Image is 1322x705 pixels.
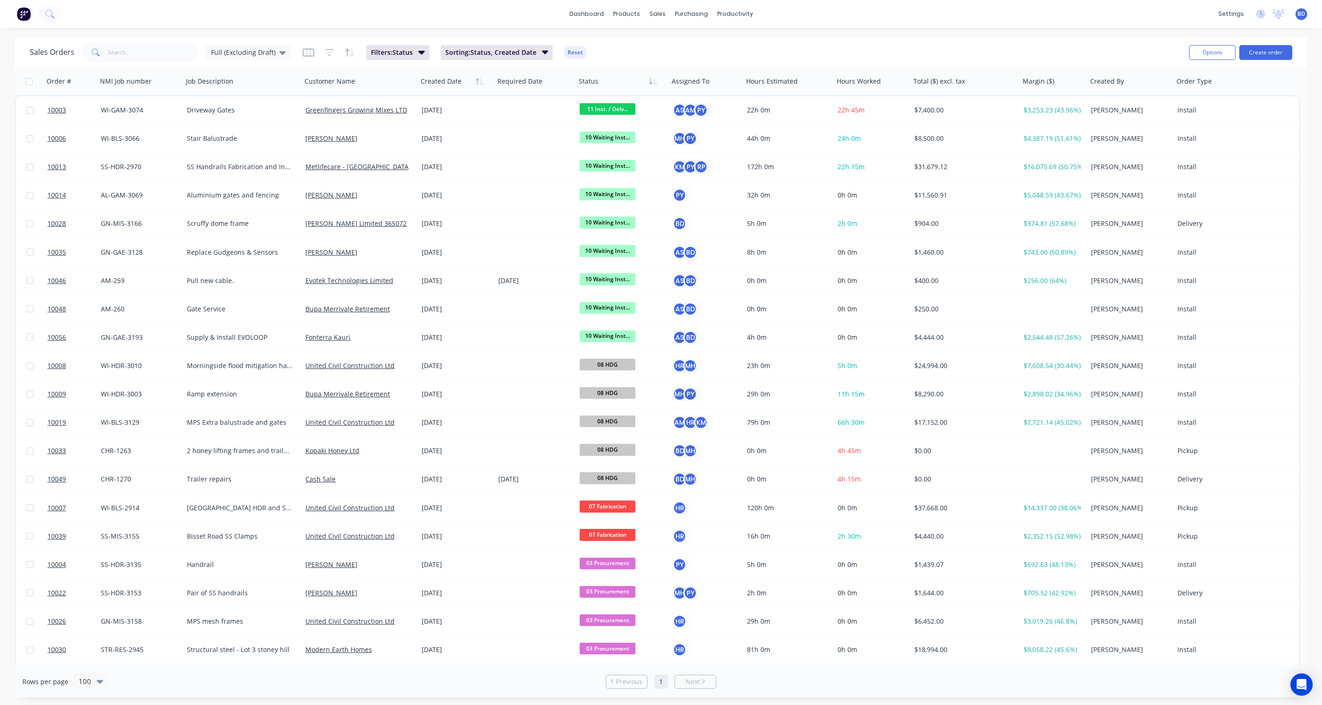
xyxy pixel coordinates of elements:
button: HR [673,501,687,515]
div: MH [683,444,697,458]
div: $3,253.23 (43.96%) [1024,105,1081,115]
div: Required Date [497,77,542,86]
a: Kopaki Honey Ltd [305,446,359,455]
div: BD [673,217,687,231]
div: GN-GAE-3193 [101,333,176,342]
div: BD [683,274,697,288]
span: 0h 0m [838,248,857,257]
div: Gate Service [187,304,292,314]
div: $5,048.59 (43.67%) [1024,191,1081,200]
span: 08 HDG [580,444,635,455]
div: MH [683,472,697,486]
span: 10004 [47,560,66,569]
div: Install [1177,162,1235,171]
a: Greenfingers Growing Mixes LTD [305,105,407,114]
div: [DATE] [422,361,491,370]
span: 10049 [47,474,66,484]
span: 10039 [47,532,66,541]
span: 5h 0m [838,361,857,370]
div: 29h 0m [747,389,826,399]
span: 10026 [47,617,66,626]
button: HRMH [673,359,697,373]
div: [PERSON_NAME] [1091,389,1166,399]
button: Filters:Status [366,45,430,60]
span: 07 Fabrication [580,501,635,512]
div: Replace Gudgeons & Sensors [187,248,292,257]
div: WI-HDR-3003 [101,389,176,399]
h1: Sales Orders [30,48,74,57]
div: Install [1177,105,1235,115]
div: $0.00 [914,474,1011,484]
div: 0h 0m [747,446,826,455]
div: WI-HDR-3010 [101,361,176,370]
span: 10028 [47,219,66,228]
div: 5h 0m [747,219,826,228]
div: Assigned To [672,77,709,86]
a: United Civil Construction Ltd [305,361,395,370]
div: Created Date [421,77,462,86]
span: 4h 15m [838,474,861,483]
div: productivity [713,7,758,21]
div: MH [673,387,687,401]
div: [PERSON_NAME] [1091,162,1166,171]
div: [PERSON_NAME] [1091,191,1166,200]
div: AS [673,245,687,259]
button: KMPYRP [673,160,708,174]
a: [PERSON_NAME] [305,588,357,597]
button: ASBD [673,330,697,344]
div: 8h 0m [747,248,826,257]
a: 10049 [47,465,101,493]
div: $2,898.02 (34.96%) [1024,389,1081,399]
div: 23h 0m [747,361,826,370]
span: Full (Excluding Draft) [211,47,276,57]
div: 44h 0m [747,134,826,143]
div: 2 honey lifting frames and trailer repair works [187,446,292,455]
div: RP [694,160,708,174]
span: 22h 15m [838,162,865,171]
div: [DATE] [498,276,572,285]
div: Delivery [1177,474,1235,484]
div: $250.00 [914,304,1011,314]
div: $374.81 (57.68%) [1024,219,1081,228]
span: 08 HDG [580,387,635,399]
div: Order # [46,77,71,86]
a: 10022 [47,579,101,607]
div: AM-259 [101,276,176,285]
div: GN-GAE-3128 [101,248,176,257]
a: United Civil Construction Ltd [305,418,395,427]
div: Scruffy dome frame [187,219,292,228]
div: $7,400.00 [914,105,1011,115]
span: BD [1297,10,1305,18]
div: HR [673,614,687,628]
span: 10014 [47,191,66,200]
div: [PERSON_NAME] [1091,276,1166,285]
span: 10046 [47,276,66,285]
div: PY [683,160,697,174]
div: settings [1214,7,1249,21]
a: United Civil Construction Ltd [305,617,395,626]
a: 10039 [47,522,101,550]
button: MHPY [673,132,697,145]
span: 10008 [47,361,66,370]
a: 10019 [47,409,101,436]
div: AS [673,103,687,117]
div: 32h 0m [747,191,826,200]
img: Factory [17,7,31,21]
div: [PERSON_NAME] [1091,446,1166,455]
div: Hours Worked [837,77,881,86]
div: Job Description [186,77,233,86]
div: KM [694,415,708,429]
div: Install [1177,389,1235,399]
div: $14,337.00 (38.06%) [1024,503,1081,513]
span: 10003 [47,105,66,115]
div: HR [673,529,687,543]
a: 10038 [47,664,101,692]
div: HR [673,359,687,373]
button: ASBD [673,302,697,316]
div: 79h 0m [747,418,826,427]
div: [GEOGRAPHIC_DATA] HDR and Supports [187,503,292,513]
div: $0.00 [914,446,1011,455]
div: PY [683,586,697,600]
span: 0h 0m [838,503,857,512]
